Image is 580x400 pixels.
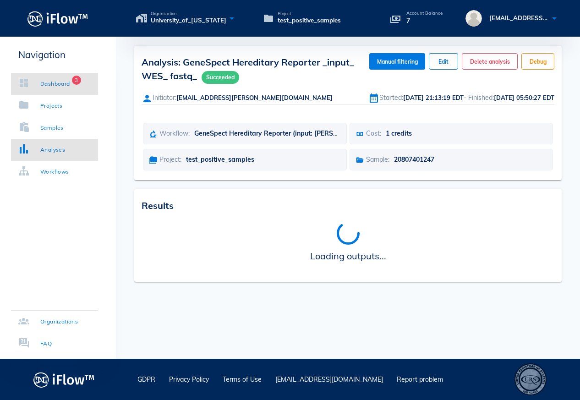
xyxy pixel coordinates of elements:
[40,339,52,348] div: FAQ
[379,93,403,102] span: Started:
[202,71,239,84] span: Succeeded
[403,94,464,101] span: [DATE] 21:13:19 EDT
[394,155,434,164] span: 20807401247
[310,245,386,263] span: Loading outputs...
[72,76,81,85] span: Badge
[514,363,547,395] div: ISO 13485 – Quality Management System
[40,317,78,326] div: Organizations
[40,167,69,176] div: Workflows
[40,123,64,132] div: Samples
[186,155,254,164] span: test_positive_samples
[223,375,262,384] a: Terms of Use
[151,16,226,25] span: University_of_[US_STATE]
[437,58,450,65] span: Edit
[176,94,333,101] span: [EMAIL_ADDRESS][PERSON_NAME][DOMAIN_NAME]
[366,155,389,164] span: Sample:
[366,129,381,137] span: Cost:
[529,58,547,65] span: Debug
[11,48,98,62] p: Navigation
[397,375,443,384] a: Report problem
[278,11,341,16] span: Project
[153,93,176,102] span: Initiator:
[40,145,65,154] div: Analyses
[521,53,554,70] button: Debug
[194,129,389,137] span: GeneSpect Hereditary Reporter (input: [PERSON_NAME], fastq)
[464,93,494,102] span: - Finished:
[386,129,412,137] span: 1 credits
[462,53,518,70] button: Delete analysis
[40,101,62,110] div: Projects
[470,58,510,65] span: Delete analysis
[40,79,70,88] div: Dashboard
[142,56,354,82] span: Analysis: GeneSpect Hereditary Reporter _input_ WES_ fastq_
[406,16,443,26] p: 7
[429,53,458,70] button: Edit
[33,369,94,390] img: logo
[534,354,569,389] iframe: Drift Widget Chat Controller
[169,375,209,384] a: Privacy Policy
[142,200,174,211] span: Results
[159,129,190,137] span: Workflow:
[151,11,226,16] span: Organization
[275,375,383,384] a: [EMAIL_ADDRESS][DOMAIN_NAME]
[377,58,418,65] span: Manual filtering
[137,375,155,384] a: GDPR
[369,53,425,70] button: Manual filtering
[406,11,443,16] p: Account Balance
[278,16,341,25] span: test_positive_samples
[494,94,554,101] span: [DATE] 05:50:27 EDT
[159,155,181,164] span: Project:
[465,10,482,27] img: avatar.16069ca8.svg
